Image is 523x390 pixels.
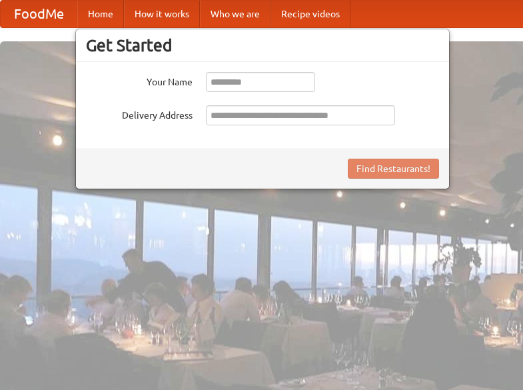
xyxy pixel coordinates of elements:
[124,1,200,27] a: How it works
[86,105,193,122] label: Delivery Address
[1,1,77,27] a: FoodMe
[200,1,270,27] a: Who we are
[86,72,193,89] label: Your Name
[270,1,350,27] a: Recipe videos
[86,35,439,55] h3: Get Started
[348,159,439,179] button: Find Restaurants!
[77,1,124,27] a: Home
